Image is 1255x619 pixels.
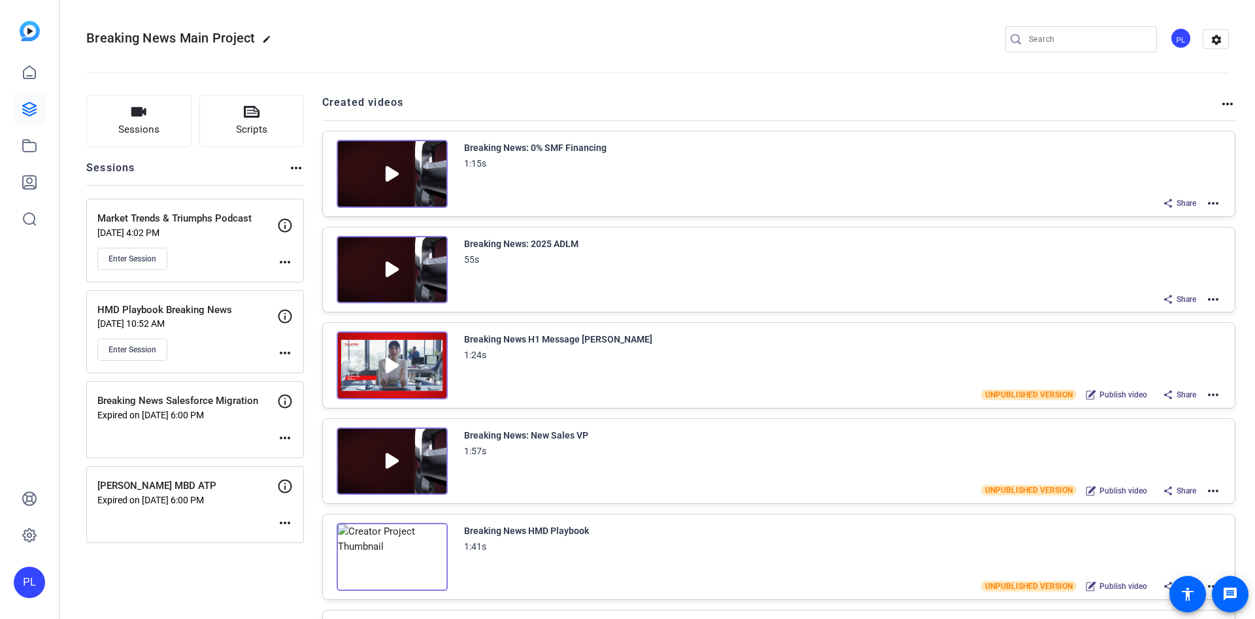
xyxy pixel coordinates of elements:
[14,567,45,598] div: PL
[277,515,293,531] mat-icon: more_horiz
[464,523,589,539] div: Breaking News HMD Playbook
[1203,30,1230,50] mat-icon: settings
[1205,292,1221,307] mat-icon: more_horiz
[1177,198,1196,209] span: Share
[86,30,256,46] span: Breaking News Main Project
[277,430,293,446] mat-icon: more_horiz
[97,318,277,329] p: [DATE] 10:52 AM
[20,21,40,41] img: blue-gradient.svg
[86,160,135,185] h2: Sessions
[337,140,448,208] img: Creator Project Thumbnail
[97,227,277,238] p: [DATE] 4:02 PM
[97,478,277,494] p: [PERSON_NAME] MBD ATP
[1177,294,1196,305] span: Share
[277,254,293,270] mat-icon: more_horiz
[109,254,156,264] span: Enter Session
[1170,27,1192,49] div: PL
[109,344,156,355] span: Enter Session
[464,539,486,554] div: 1:41s
[464,252,479,267] div: 55s
[262,35,278,50] mat-icon: edit
[1222,586,1238,602] mat-icon: message
[464,331,652,347] div: Breaking News H1 Message [PERSON_NAME]
[86,95,192,147] button: Sessions
[97,248,167,270] button: Enter Session
[1099,486,1147,496] span: Publish video
[1099,581,1147,592] span: Publish video
[981,581,1077,592] span: UNPUBLISHED VERSION
[464,140,607,156] div: Breaking News: 0% SMF Financing
[97,495,277,505] p: Expired on [DATE] 6:00 PM
[288,160,304,176] mat-icon: more_horiz
[337,427,448,495] img: Creator Project Thumbnail
[981,390,1077,400] span: UNPUBLISHED VERSION
[981,485,1077,495] span: UNPUBLISHED VERSION
[1220,96,1235,112] mat-icon: more_horiz
[97,393,277,409] p: Breaking News Salesforce Migration
[1177,486,1196,496] span: Share
[337,331,448,399] img: Creator Project Thumbnail
[464,427,588,443] div: Breaking News: New Sales VP
[337,236,448,304] img: Creator Project Thumbnail
[1029,31,1146,47] input: Search
[97,303,277,318] p: HMD Playbook Breaking News
[464,156,486,171] div: 1:15s
[97,410,277,420] p: Expired on [DATE] 6:00 PM
[97,339,167,361] button: Enter Session
[464,347,486,363] div: 1:24s
[1205,387,1221,403] mat-icon: more_horiz
[277,345,293,361] mat-icon: more_horiz
[1180,586,1196,602] mat-icon: accessibility
[1177,390,1196,400] span: Share
[464,236,578,252] div: Breaking News: 2025 ADLM
[337,523,448,591] img: Creator Project Thumbnail
[1205,483,1221,499] mat-icon: more_horiz
[236,122,267,137] span: Scripts
[1205,195,1221,211] mat-icon: more_horiz
[1099,390,1147,400] span: Publish video
[464,443,486,459] div: 1:57s
[322,95,1220,120] h2: Created videos
[118,122,159,137] span: Sessions
[97,211,277,226] p: Market Trends & Triumphs Podcast
[199,95,305,147] button: Scripts
[1170,27,1193,50] ngx-avatar: Pattijo Lambert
